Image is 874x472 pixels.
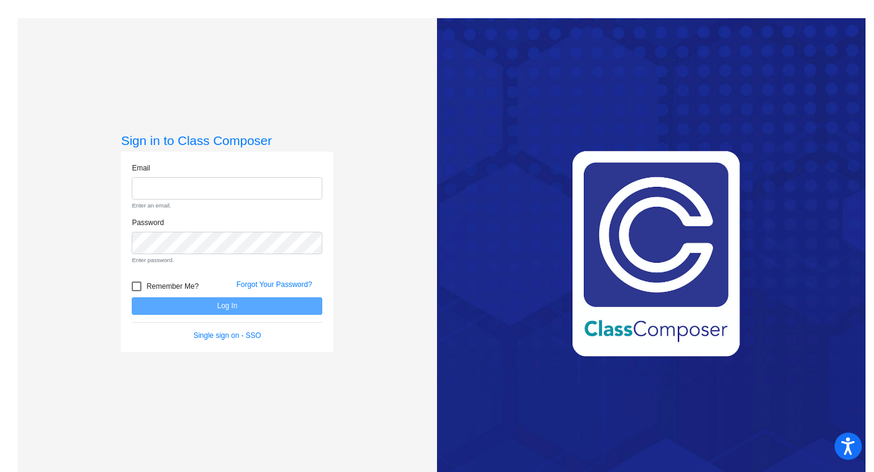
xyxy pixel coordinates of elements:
small: Enter password. [132,256,322,265]
span: Remember Me? [146,279,198,294]
label: Password [132,217,164,228]
a: Forgot Your Password? [236,280,312,289]
h3: Sign in to Class Composer [121,133,333,148]
button: Log In [132,297,322,315]
label: Email [132,163,150,174]
a: Single sign on - SSO [194,331,261,340]
small: Enter an email. [132,201,322,210]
